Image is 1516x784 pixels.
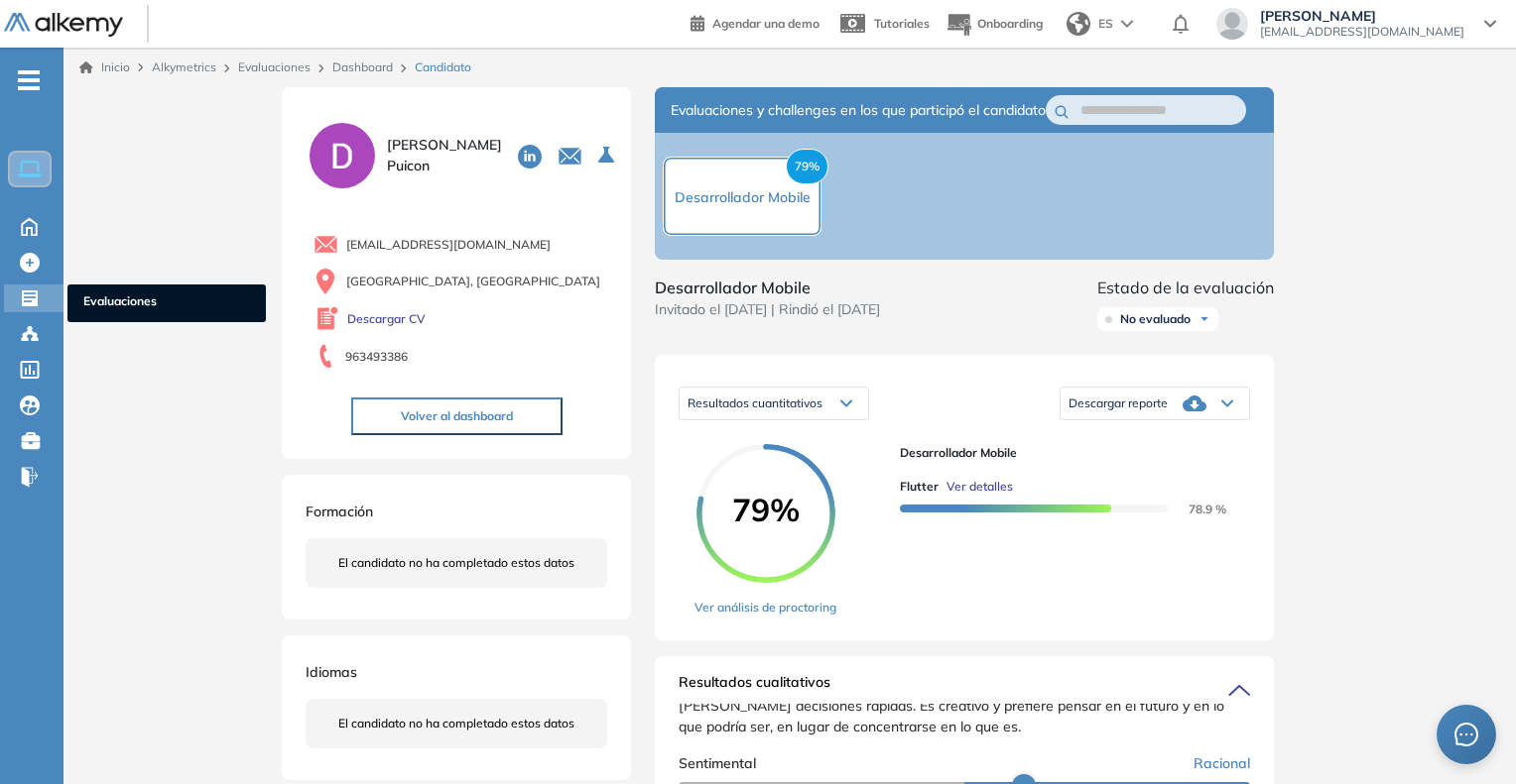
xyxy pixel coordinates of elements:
[18,78,40,82] i: -
[977,16,1043,31] span: Onboarding
[415,58,471,76] span: Candidato
[306,119,379,192] img: PROFILE_MENU_LOGO_USER
[4,13,123,38] img: Logo
[351,397,563,435] button: Volver al dashboard
[655,276,880,299] span: Desarrollador Mobile
[688,395,822,410] span: Resultados cuantitativos
[387,135,502,176] span: [PERSON_NAME] Puicon
[79,58,130,76] a: Inicio
[786,149,828,184] span: 79%
[1260,8,1464,24] span: [PERSON_NAME]
[83,292,250,314] span: Evaluaciones
[346,236,551,254] span: [EMAIL_ADDRESS][DOMAIN_NAME]
[152,59,216,74] span: Alkymetrics
[1121,20,1133,28] img: arrow
[1097,276,1274,299] span: Estado de la evaluación
[671,100,1046,121] span: Evaluaciones y challenges en los que participó el candidato
[675,188,811,206] span: Desarrollador Mobile
[332,59,393,74] a: Dashboard
[338,554,574,572] span: El candidato no ha completado estos datos
[900,444,1234,462] span: Desarrollador Mobile
[695,599,836,616] a: Ver análisis de proctoring
[347,310,426,328] a: Descargar CV
[338,715,574,732] span: El candidato no ha completado estos datos
[679,672,830,704] span: Resultados cualitativos
[306,503,373,520] span: Formación
[590,138,626,173] button: Seleccione la evaluación activa
[947,478,1013,496] span: Ver detalles
[1098,15,1113,33] span: ES
[655,299,880,320] span: Invitado el [DATE] | Rindió el [DATE]
[1069,395,1168,411] span: Descargar reporte
[1067,12,1090,36] img: world
[1165,502,1226,516] span: 78.9 %
[696,494,835,525] span: 79%
[1194,753,1250,774] span: Racional
[1260,24,1464,40] span: [EMAIL_ADDRESS][DOMAIN_NAME]
[1454,723,1478,746] span: message
[1120,311,1191,327] span: No evaluado
[939,478,1013,496] button: Ver detalles
[345,348,408,366] span: 963493386
[238,59,311,74] a: Evaluaciones
[946,3,1043,46] button: Onboarding
[346,273,600,290] span: [GEOGRAPHIC_DATA], [GEOGRAPHIC_DATA]
[712,16,820,31] span: Agendar una demo
[691,10,820,34] a: Agendar una demo
[1199,313,1210,325] img: Ícono de flecha
[874,16,930,31] span: Tutoriales
[900,478,939,496] span: Flutter
[306,663,357,681] span: Idiomas
[679,753,756,774] span: Sentimental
